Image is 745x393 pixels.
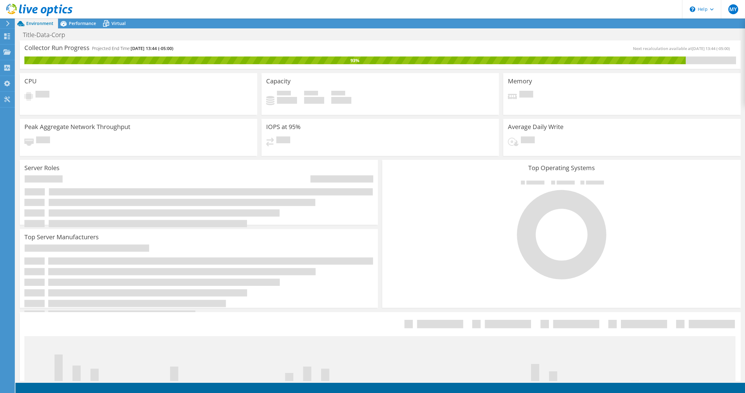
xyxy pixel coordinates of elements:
[277,91,291,97] span: Used
[266,78,291,85] h3: Capacity
[26,20,53,26] span: Environment
[24,78,37,85] h3: CPU
[111,20,126,26] span: Virtual
[331,91,345,97] span: Total
[387,165,736,171] h3: Top Operating Systems
[633,46,733,51] span: Next recalculation available at
[266,123,301,130] h3: IOPS at 95%
[36,91,49,99] span: Pending
[277,97,297,104] h4: 0 GiB
[728,4,738,14] span: MY
[508,123,563,130] h3: Average Daily Write
[131,45,173,51] span: [DATE] 13:44 (-05:00)
[304,97,324,104] h4: 0 GiB
[692,46,730,51] span: [DATE] 13:44 (-05:00)
[20,31,75,38] h1: Title-Data-Corp
[521,136,535,145] span: Pending
[92,45,173,52] h4: Projected End Time:
[331,97,351,104] h4: 0 GiB
[24,165,60,171] h3: Server Roles
[69,20,96,26] span: Performance
[690,6,695,12] svg: \n
[36,136,50,145] span: Pending
[276,136,290,145] span: Pending
[24,123,130,130] h3: Peak Aggregate Network Throughput
[304,91,318,97] span: Free
[508,78,532,85] h3: Memory
[24,234,99,240] h3: Top Server Manufacturers
[519,91,533,99] span: Pending
[24,57,686,64] div: 93%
